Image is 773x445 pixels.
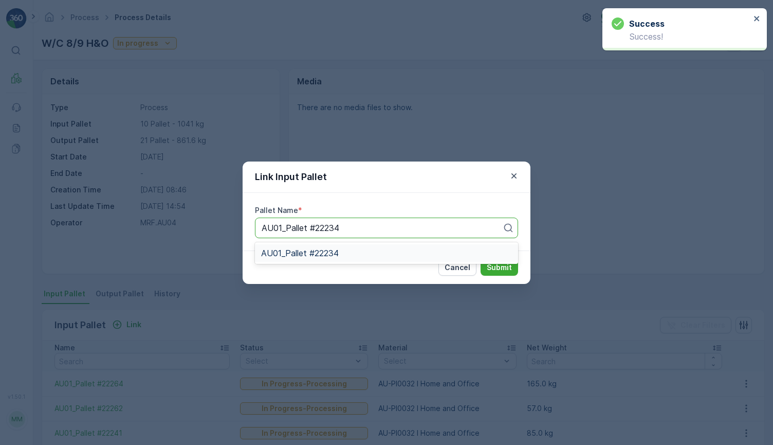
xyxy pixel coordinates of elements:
p: Cancel [445,262,470,273]
button: Cancel [438,259,476,276]
button: close [753,14,761,24]
h3: Success [629,17,665,30]
button: Submit [481,259,518,276]
p: Link Input Pallet [255,170,327,184]
span: AU01_Pallet #22234 [261,248,339,258]
p: Success! [612,32,750,41]
label: Pallet Name [255,206,298,215]
p: Submit [487,262,512,273]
